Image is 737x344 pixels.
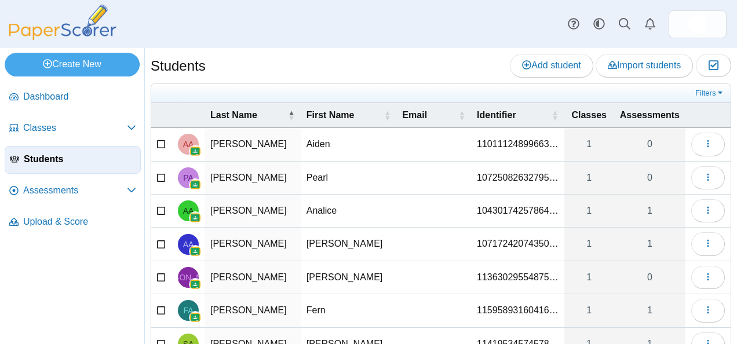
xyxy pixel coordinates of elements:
[189,312,201,323] img: googleClassroom-logo.png
[5,5,121,40] img: PaperScorer
[205,228,301,261] td: [PERSON_NAME]
[477,206,559,215] span: 104301742578642659845
[458,109,465,121] span: Email : Activate to sort
[564,261,614,294] a: 1
[205,128,301,161] td: [PERSON_NAME]
[183,174,194,182] span: Pearl Albritton
[288,109,295,121] span: Last Name : Activate to invert sorting
[614,162,685,194] a: 0
[5,146,141,174] a: Students
[5,115,141,142] a: Classes
[477,239,559,248] span: 107172420743505849944
[477,139,559,149] span: 110111248996639423308
[24,153,136,166] span: Students
[301,162,397,195] td: Pearl
[614,294,685,327] a: 1
[23,215,136,228] span: Upload & Score
[564,294,614,327] a: 1
[151,56,206,76] h1: Students
[301,128,397,161] td: Aiden
[5,208,141,236] a: Upload & Score
[614,128,685,160] a: 0
[210,109,286,122] span: Last Name
[5,32,121,42] a: PaperScorer
[596,54,693,77] a: Import students
[692,87,728,99] a: Filters
[183,240,194,248] span: Anthony Allen
[307,109,382,122] span: First Name
[205,261,301,294] td: [PERSON_NAME]
[637,12,663,37] a: Alerts
[522,60,581,70] span: Add student
[301,294,397,327] td: Fern
[205,195,301,228] td: [PERSON_NAME]
[564,162,614,194] a: 1
[189,212,201,224] img: googleClassroom-logo.png
[189,179,201,191] img: googleClassroom-logo.png
[688,15,707,34] span: Edward Noble
[23,122,127,134] span: Classes
[614,228,685,260] a: 1
[183,207,194,215] span: Analice Allen
[301,195,397,228] td: Analice
[564,228,614,260] a: 1
[205,162,301,195] td: [PERSON_NAME]
[620,109,680,122] span: Assessments
[608,60,681,70] span: Import students
[205,294,301,327] td: [PERSON_NAME]
[183,306,193,314] span: Fern Arendt
[477,305,559,315] span: 115958931604162727100
[301,228,397,261] td: [PERSON_NAME]
[183,140,194,148] span: Aiden Ahmed
[301,261,397,294] td: [PERSON_NAME]
[189,279,201,290] img: googleClassroom-logo.png
[402,109,456,122] span: Email
[189,145,201,157] img: googleClassroom-logo.png
[5,53,140,76] a: Create New
[189,246,201,257] img: googleClassroom-logo.png
[155,273,221,281] span: James Andrews
[5,83,141,111] a: Dashboard
[5,177,141,205] a: Assessments
[23,90,136,103] span: Dashboard
[384,109,391,121] span: First Name : Activate to sort
[510,54,593,77] a: Add student
[614,261,685,294] a: 0
[477,272,559,282] span: 113630295548753559911
[477,109,549,122] span: Identifier
[688,15,707,34] img: ps.r5E9VB7rKI6hwE6f
[669,10,727,38] a: ps.r5E9VB7rKI6hwE6f
[23,184,127,197] span: Assessments
[570,109,608,122] span: Classes
[552,109,559,121] span: Identifier : Activate to sort
[564,128,614,160] a: 1
[614,195,685,227] a: 1
[564,195,614,227] a: 1
[477,173,559,182] span: 107250826327957229946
